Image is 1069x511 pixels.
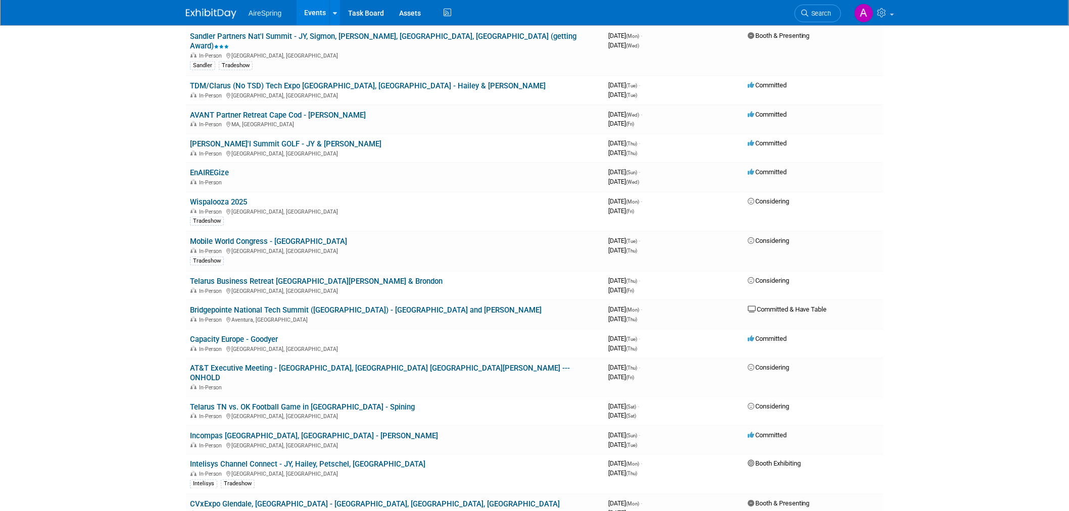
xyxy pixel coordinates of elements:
span: In-Person [199,413,225,420]
span: (Thu) [626,317,637,322]
span: (Wed) [626,43,639,48]
a: AVANT Partner Retreat Cape Cod - [PERSON_NAME] [190,111,366,120]
a: Telarus TN vs. OK Football Game in [GEOGRAPHIC_DATA] - Spining [190,402,415,412]
span: [DATE] [608,335,640,342]
span: Booth Exhibiting [748,460,801,468]
span: Booth & Presenting [748,500,810,507]
span: [DATE] [608,178,639,185]
span: Committed [748,168,787,176]
img: In-Person Event [190,150,197,156]
img: In-Person Event [190,248,197,253]
span: [DATE] [608,470,637,477]
span: (Thu) [626,278,637,284]
span: [DATE] [608,41,639,49]
a: Mobile World Congress - [GEOGRAPHIC_DATA] [190,237,347,246]
div: Intelisys [190,480,217,489]
span: [DATE] [608,207,634,215]
a: CVxExpo Glendale, [GEOGRAPHIC_DATA] - [GEOGRAPHIC_DATA], [GEOGRAPHIC_DATA], [GEOGRAPHIC_DATA] [190,500,560,509]
span: (Tue) [626,83,637,88]
a: Search [795,5,841,22]
div: [GEOGRAPHIC_DATA], [GEOGRAPHIC_DATA] [190,51,600,59]
span: In-Person [199,53,225,59]
span: [DATE] [608,149,637,157]
span: - [641,500,642,507]
div: Tradeshow [190,257,224,266]
span: [DATE] [608,111,642,118]
span: [DATE] [608,120,634,127]
div: [GEOGRAPHIC_DATA], [GEOGRAPHIC_DATA] [190,470,600,478]
span: - [641,197,642,205]
span: (Thu) [626,141,637,146]
span: [DATE] [608,139,640,147]
span: - [641,305,642,313]
span: In-Person [199,471,225,478]
span: - [641,32,642,39]
span: Considering [748,364,789,371]
div: [GEOGRAPHIC_DATA], [GEOGRAPHIC_DATA] [190,246,600,254]
span: [DATE] [608,344,637,352]
span: In-Person [199,209,225,215]
span: (Thu) [626,365,637,371]
span: (Tue) [626,336,637,342]
span: In-Person [199,288,225,294]
span: In-Person [199,150,225,157]
span: [DATE] [608,277,640,284]
div: Tradeshow [219,61,253,70]
span: (Thu) [626,471,637,477]
span: [DATE] [608,460,642,468]
span: (Fri) [626,288,634,293]
span: In-Person [199,442,225,449]
span: In-Person [199,248,225,254]
div: Tradeshow [190,217,224,226]
span: Considering [748,277,789,284]
span: [DATE] [608,315,637,323]
span: Committed [748,81,787,89]
span: [DATE] [608,441,637,448]
span: [DATE] [608,246,637,254]
span: AireSpring [249,9,281,17]
span: (Mon) [626,199,639,205]
div: MA, [GEOGRAPHIC_DATA] [190,120,600,128]
span: [DATE] [608,81,640,89]
a: [PERSON_NAME]'l Summit GOLF - JY & [PERSON_NAME] [190,139,381,148]
span: [DATE] [608,168,640,176]
a: Capacity Europe - Goodyer [190,335,278,344]
span: (Wed) [626,112,639,118]
span: (Fri) [626,209,634,214]
div: [GEOGRAPHIC_DATA], [GEOGRAPHIC_DATA] [190,91,600,99]
img: In-Person Event [190,317,197,322]
img: In-Person Event [190,209,197,214]
img: ExhibitDay [186,9,236,19]
span: (Thu) [626,346,637,351]
span: (Fri) [626,121,634,127]
span: (Mon) [626,501,639,507]
img: In-Person Event [190,384,197,389]
span: In-Person [199,92,225,99]
span: - [639,335,640,342]
span: In-Person [199,346,225,352]
span: Booth & Presenting [748,32,810,39]
span: Committed [748,111,787,118]
a: TDM/Clarus (No TSD) Tech Expo [GEOGRAPHIC_DATA], [GEOGRAPHIC_DATA] - Hailey & [PERSON_NAME] [190,81,546,90]
a: Wispalooza 2025 [190,197,247,207]
span: [DATE] [608,305,642,313]
span: (Tue) [626,92,637,98]
img: In-Person Event [190,288,197,293]
span: [DATE] [608,402,639,410]
span: (Thu) [626,248,637,253]
a: Incompas [GEOGRAPHIC_DATA], [GEOGRAPHIC_DATA] - [PERSON_NAME] [190,431,438,440]
span: - [641,111,642,118]
span: [DATE] [608,412,636,419]
span: [DATE] [608,32,642,39]
div: [GEOGRAPHIC_DATA], [GEOGRAPHIC_DATA] [190,149,600,157]
span: [DATE] [608,91,637,98]
a: AT&T Executive Meeting - [GEOGRAPHIC_DATA], [GEOGRAPHIC_DATA] [GEOGRAPHIC_DATA][PERSON_NAME] --- ... [190,364,570,382]
img: Aila Ortiaga [854,4,873,23]
img: In-Person Event [190,442,197,447]
span: In-Person [199,121,225,128]
div: [GEOGRAPHIC_DATA], [GEOGRAPHIC_DATA] [190,286,600,294]
span: In-Person [199,317,225,323]
span: In-Person [199,384,225,391]
div: Aventura, [GEOGRAPHIC_DATA] [190,315,600,323]
span: (Sun) [626,433,637,438]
